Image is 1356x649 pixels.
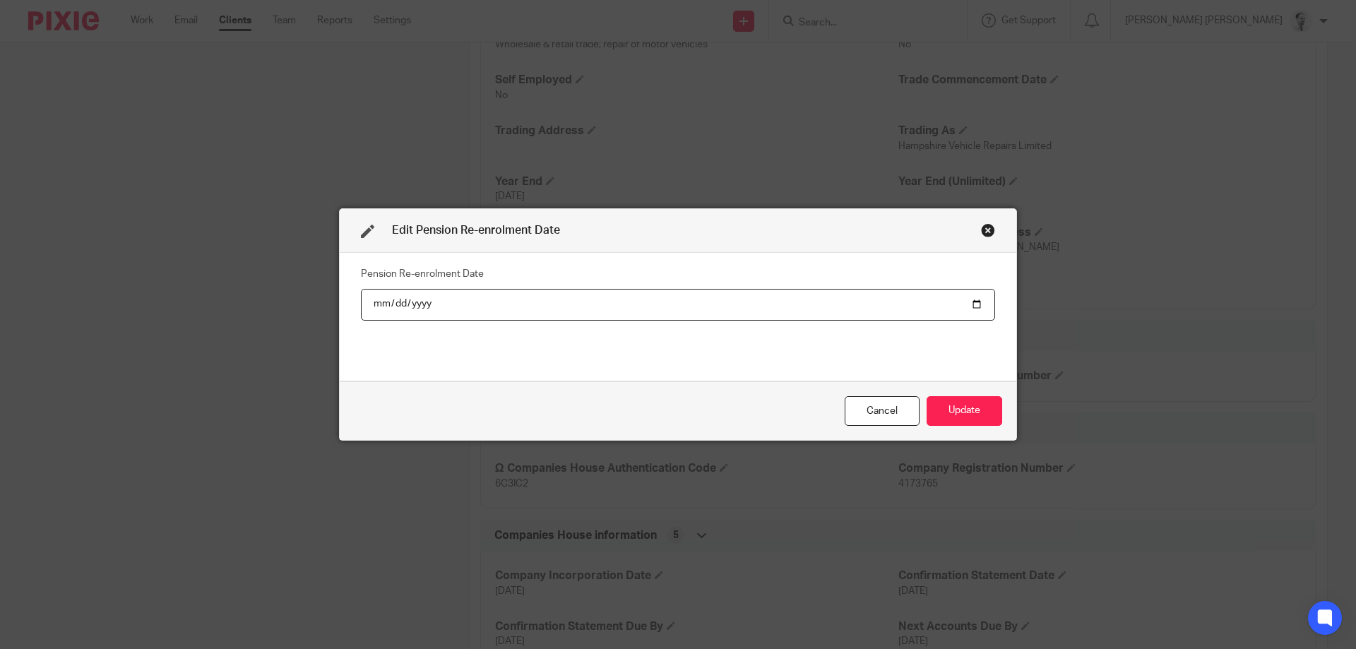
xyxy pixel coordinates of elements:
div: Close this dialog window [981,223,995,237]
label: Pension Re-enrolment Date [361,267,484,281]
input: YYYY-MM-DD [361,289,995,321]
span: Edit Pension Re-enrolment Date [392,225,560,236]
button: Update [927,396,1002,427]
div: Close this dialog window [845,396,920,427]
